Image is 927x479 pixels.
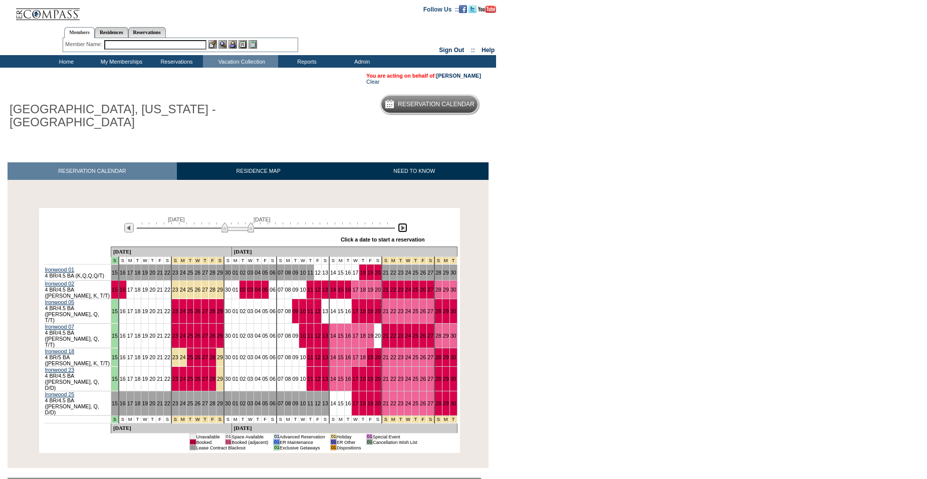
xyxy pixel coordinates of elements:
[270,333,276,339] a: 06
[240,354,246,360] a: 02
[120,308,126,314] a: 16
[307,270,313,276] a: 11
[112,287,118,293] a: 15
[278,376,284,382] a: 07
[338,270,344,276] a: 15
[148,55,203,68] td: Reservations
[338,308,344,314] a: 15
[120,333,126,339] a: 16
[345,287,351,293] a: 16
[177,162,340,180] a: RESIDENCE MAP
[45,324,75,330] a: Ironwood 07
[180,270,186,276] a: 24
[450,354,456,360] a: 30
[338,376,344,382] a: 15
[262,333,268,339] a: 05
[390,287,396,293] a: 22
[142,354,148,360] a: 19
[217,354,223,360] a: 29
[149,270,155,276] a: 20
[360,333,366,339] a: 18
[352,333,358,339] a: 17
[285,354,291,360] a: 08
[93,55,148,68] td: My Memberships
[127,308,133,314] a: 17
[233,308,239,314] a: 01
[45,367,75,373] a: Ironwood 23
[367,354,373,360] a: 19
[142,308,148,314] a: 19
[142,376,148,382] a: 19
[164,354,170,360] a: 22
[443,287,449,293] a: 29
[293,354,299,360] a: 09
[315,308,321,314] a: 12
[469,5,477,13] img: Follow us on Twitter
[390,333,396,339] a: 22
[443,308,449,314] a: 29
[405,308,411,314] a: 24
[482,47,495,54] a: Help
[172,354,178,360] a: 23
[278,354,284,360] a: 07
[164,333,170,339] a: 22
[127,333,133,339] a: 17
[194,287,200,293] a: 26
[209,376,215,382] a: 28
[293,333,299,339] a: 09
[149,287,155,293] a: 20
[307,376,313,382] a: 11
[8,162,177,180] a: RESERVATION CALENDAR
[157,354,163,360] a: 21
[436,73,481,79] a: [PERSON_NAME]
[180,376,186,382] a: 24
[367,308,373,314] a: 19
[228,40,237,49] img: Impersonate
[255,287,261,293] a: 04
[45,348,75,354] a: Ironwood 18
[270,308,276,314] a: 06
[398,354,404,360] a: 23
[127,270,133,276] a: 17
[112,354,118,360] a: 15
[149,354,155,360] a: 20
[300,270,306,276] a: 10
[157,333,163,339] a: 21
[345,308,351,314] a: 16
[120,354,126,360] a: 16
[405,333,411,339] a: 24
[112,270,118,276] a: 15
[345,376,351,382] a: 16
[225,354,231,360] a: 30
[135,333,141,339] a: 18
[120,270,126,276] a: 16
[127,354,133,360] a: 17
[322,354,328,360] a: 13
[45,281,75,287] a: Ironwood 02
[398,308,404,314] a: 23
[164,308,170,314] a: 22
[135,270,141,276] a: 18
[135,308,141,314] a: 18
[149,376,155,382] a: 20
[194,333,200,339] a: 26
[202,354,208,360] a: 27
[164,270,170,276] a: 22
[330,376,336,382] a: 14
[209,354,215,360] a: 28
[367,333,373,339] a: 19
[233,270,239,276] a: 01
[412,333,418,339] a: 25
[285,308,291,314] a: 08
[164,376,170,382] a: 22
[225,270,231,276] a: 30
[217,287,223,293] a: 29
[360,270,366,276] a: 18
[255,308,261,314] a: 04
[390,354,396,360] a: 22
[194,376,200,382] a: 26
[278,333,284,339] a: 07
[435,308,441,314] a: 28
[135,287,141,293] a: 18
[338,354,344,360] a: 15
